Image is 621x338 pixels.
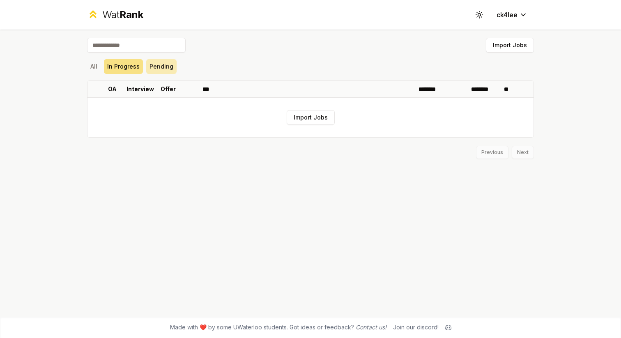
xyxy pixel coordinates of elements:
p: Interview [126,85,154,93]
p: OA [108,85,117,93]
span: Rank [120,9,143,21]
div: Wat [102,8,143,21]
a: Contact us! [356,324,386,331]
button: Import Jobs [287,110,335,125]
div: Join our discord! [393,323,439,331]
span: Made with ❤️ by some UWaterloo students. Got ideas or feedback? [170,323,386,331]
button: Import Jobs [486,38,534,53]
span: ck4lee [497,10,517,20]
button: Pending [146,59,177,74]
button: All [87,59,101,74]
p: Offer [161,85,176,93]
button: ck4lee [490,7,534,22]
button: In Progress [104,59,143,74]
a: WatRank [87,8,143,21]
